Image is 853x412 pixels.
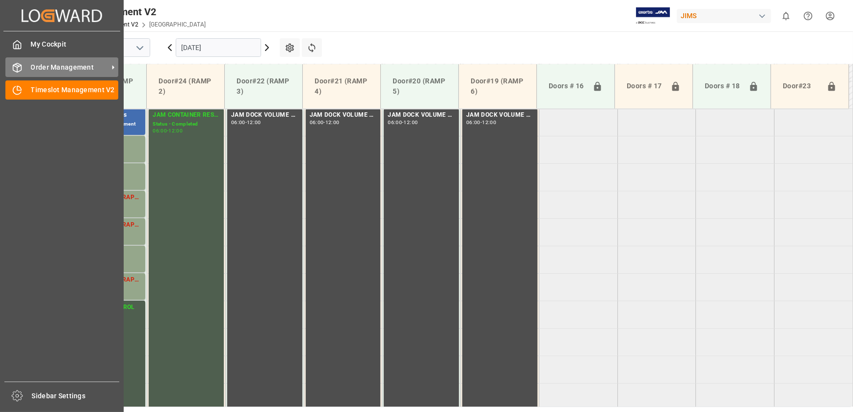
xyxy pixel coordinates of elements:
div: 06:00 [231,120,245,125]
div: JAM DOCK VOLUME CONTROL [231,110,298,120]
div: Door#23 [779,77,823,96]
div: JAM DOCK VOLUME CONTROL [310,110,377,120]
div: Door#21 (RAMP 4) [311,72,373,101]
div: Doors # 17 [623,77,666,96]
span: My Cockpit [31,39,119,50]
div: - [323,120,325,125]
div: Door#22 (RAMP 3) [233,72,294,101]
div: Timeslot Management V2 [43,4,206,19]
div: 12:00 [168,129,183,133]
div: JAM DOCK VOLUME CONTROL [388,110,455,120]
a: Timeslot Management V2 [5,80,118,100]
span: Order Management [31,62,108,73]
button: JIMS [677,6,775,25]
div: 06:00 [153,129,167,133]
button: Help Center [797,5,819,27]
div: 06:00 [388,120,402,125]
a: My Cockpit [5,35,118,54]
input: DD.MM.YYYY [176,38,261,57]
div: JIMS [677,9,771,23]
button: show 0 new notifications [775,5,797,27]
div: Status - Completed [153,120,220,129]
div: 06:00 [466,120,480,125]
div: - [402,120,403,125]
div: Doors # 18 [701,77,745,96]
span: Sidebar Settings [32,391,120,401]
div: 12:00 [247,120,261,125]
span: Timeslot Management V2 [31,85,119,95]
div: 12:00 [325,120,340,125]
div: JAM CONTAINER RESERVED [153,110,220,120]
div: Door#20 (RAMP 5) [389,72,451,101]
div: - [245,120,247,125]
div: Doors # 16 [545,77,588,96]
div: 12:00 [404,120,418,125]
div: - [167,129,168,133]
div: - [480,120,482,125]
div: 12:00 [482,120,496,125]
button: open menu [132,40,147,55]
div: 06:00 [310,120,324,125]
div: Door#19 (RAMP 6) [467,72,529,101]
div: JAM DOCK VOLUME CONTROL [466,110,533,120]
div: Door#24 (RAMP 2) [155,72,216,101]
img: Exertis%20JAM%20-%20Email%20Logo.jpg_1722504956.jpg [636,7,670,25]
